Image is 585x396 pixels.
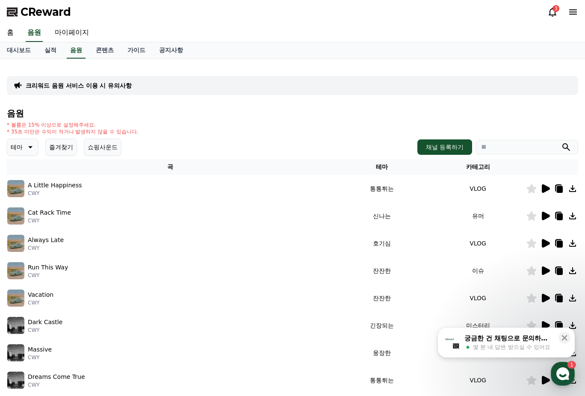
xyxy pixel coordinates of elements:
td: 미스터리 [430,339,526,366]
p: CWY [28,299,53,306]
img: music [7,207,24,225]
p: Run This Way [28,263,68,272]
th: 카테고리 [430,159,526,175]
td: 긴장되는 [334,312,430,339]
a: 홈 [3,271,56,293]
p: Always Late [28,236,64,245]
td: 이슈 [430,257,526,284]
p: CWY [28,354,52,361]
p: CWY [28,381,85,388]
button: 테마 [7,139,38,156]
td: VLOG [430,230,526,257]
span: 대화 [78,284,89,291]
a: 크리워드 음원 서비스 이용 시 유의사항 [26,81,132,90]
button: 즐겨찾기 [45,139,77,156]
td: 유머 [430,202,526,230]
div: 3 [552,5,559,12]
p: CWY [28,217,71,224]
p: * 35초 미만은 수익이 적거나 발생하지 않을 수 있습니다. [7,128,139,135]
a: 음원 [67,42,86,59]
td: VLOG [430,175,526,202]
p: Vacation [28,290,53,299]
a: 설정 [110,271,164,293]
td: 호기심 [334,230,430,257]
p: A Little Happiness [28,181,82,190]
p: CWY [28,190,82,197]
a: 음원 [26,24,43,42]
span: CReward [21,5,71,19]
button: 채널 등록하기 [417,139,472,155]
td: 미스터리 [430,312,526,339]
td: 통통튀는 [334,175,430,202]
a: 실적 [38,42,63,59]
p: Massive [28,345,52,354]
p: Dreams Come True [28,372,85,381]
a: 1대화 [56,271,110,293]
th: 곡 [7,159,334,175]
p: Cat Rack Time [28,208,71,217]
a: 가이드 [121,42,152,59]
td: 신나는 [334,202,430,230]
td: 웅장한 [334,339,430,366]
span: 홈 [27,284,32,291]
p: CWY [28,272,68,279]
p: 테마 [11,141,23,153]
img: music [7,317,24,334]
img: music [7,344,24,361]
td: 잔잔한 [334,284,430,312]
a: 마이페이지 [48,24,96,42]
img: music [7,290,24,307]
th: 테마 [334,159,430,175]
td: VLOG [430,284,526,312]
button: 쇼핑사운드 [84,139,121,156]
td: 잔잔한 [334,257,430,284]
a: 3 [547,7,558,17]
img: music [7,262,24,279]
span: 1 [87,271,90,278]
a: CReward [7,5,71,19]
a: 공지사항 [152,42,190,59]
p: Dark Castle [28,318,62,327]
span: 설정 [132,284,142,291]
img: music [7,372,24,389]
h4: 음원 [7,109,578,118]
p: CWY [28,245,64,251]
img: music [7,180,24,197]
p: * 볼륨은 15% 이상으로 설정해주세요. [7,121,139,128]
img: music [7,235,24,252]
td: VLOG [430,366,526,394]
a: 콘텐츠 [89,42,121,59]
p: CWY [28,327,62,334]
td: 통통튀는 [334,366,430,394]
